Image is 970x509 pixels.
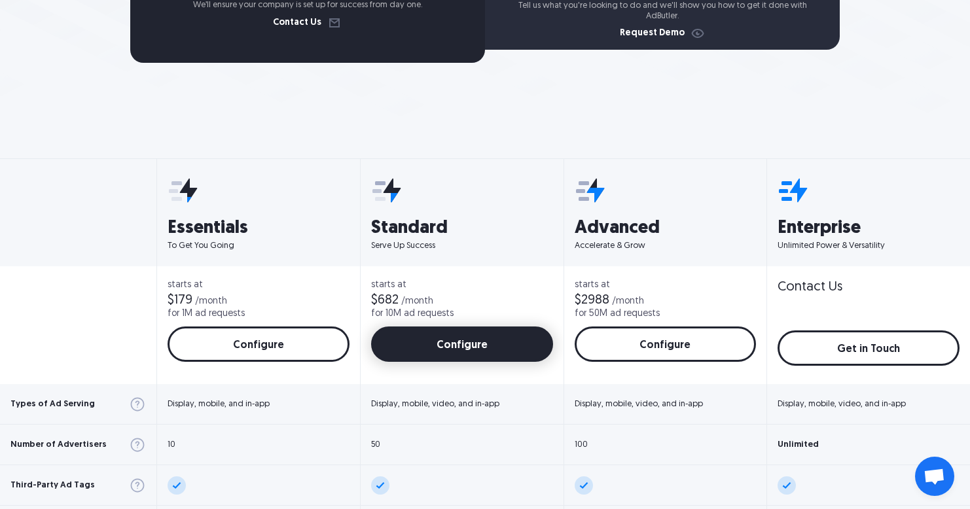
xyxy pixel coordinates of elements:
[168,294,192,307] div: $179
[575,219,757,237] h3: Advanced
[778,400,906,408] div: Display, mobile, video, and in-app
[10,440,107,449] div: Number of Advertisers
[371,326,553,362] a: Configure
[168,326,350,362] a: Configure
[575,281,757,290] div: starts at
[168,400,270,408] div: Display, mobile, and in-app
[778,219,960,237] h3: Enterprise
[371,309,454,319] div: for 10M ad requests
[778,330,960,366] a: Get in Touch
[371,440,380,449] div: 50
[371,281,553,290] div: starts at
[778,240,960,252] p: Unlimited Power & Versatility
[575,294,609,307] div: $2988
[575,240,757,252] p: Accelerate & Grow
[575,309,660,319] div: for 50M ad requests
[612,297,644,306] div: /month
[778,281,842,294] div: Contact Us
[371,400,499,408] div: Display, mobile, video, and in-app
[371,219,553,237] h3: Standard
[195,297,227,306] div: /month
[915,457,954,496] div: Open chat
[168,219,350,237] h3: Essentials
[10,481,95,489] div: Third-Party Ad Tags
[575,326,757,362] a: Configure
[168,309,245,319] div: for 1M ad requests
[168,240,350,252] p: To Get You Going
[10,400,95,408] div: Types of Ad Serving
[401,297,433,306] div: /month
[168,281,350,290] div: starts at
[371,294,399,307] div: $682
[575,400,703,408] div: Display, mobile, video, and in-app
[575,440,588,449] div: 100
[371,240,553,252] p: Serve Up Success
[168,440,175,449] div: 10
[778,440,819,449] div: Unlimited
